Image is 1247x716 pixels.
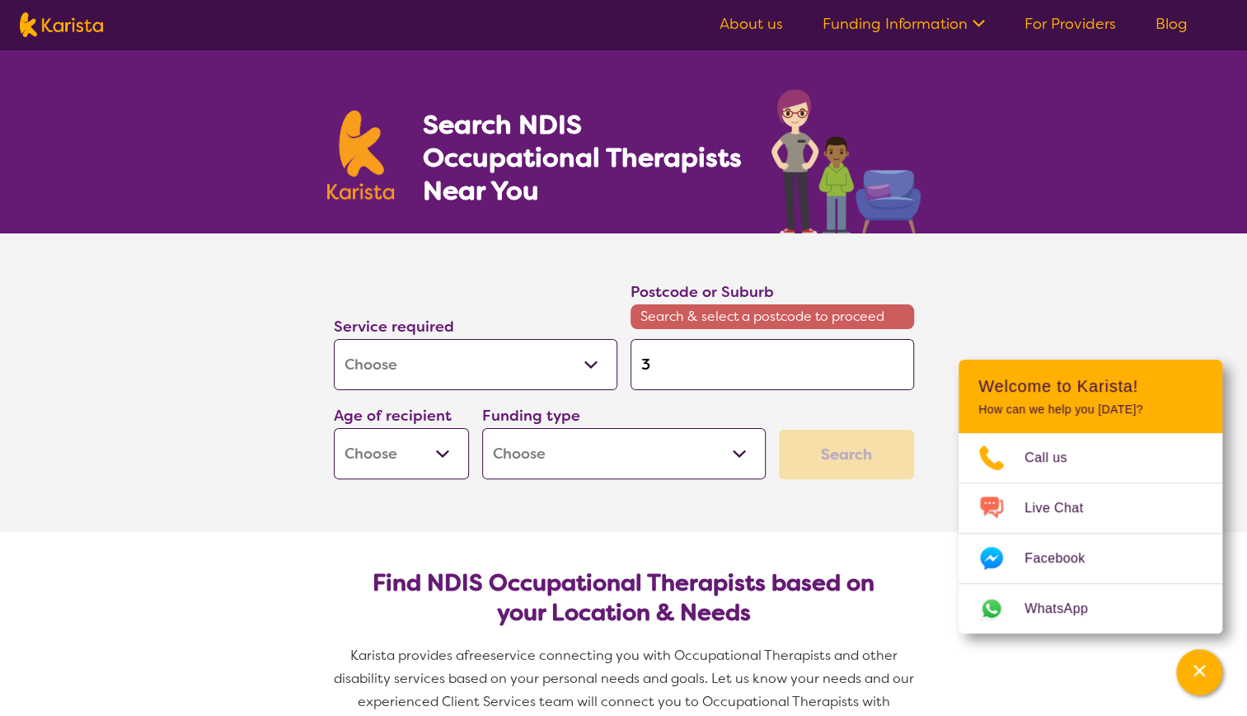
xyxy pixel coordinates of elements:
a: Web link opens in a new tab. [959,584,1222,634]
input: Type [631,339,914,390]
span: Search & select a postcode to proceed [631,304,914,329]
button: Channel Menu [1176,649,1222,695]
img: Karista logo [20,12,103,37]
label: Funding type [482,406,580,426]
h2: Find NDIS Occupational Therapists based on your Location & Needs [347,568,901,628]
label: Postcode or Suburb [631,282,774,302]
label: Service required [334,317,454,337]
ul: Choose channel [959,433,1222,634]
div: Channel Menu [959,360,1222,634]
label: Age of recipient [334,406,452,426]
a: About us [720,14,783,34]
span: Call us [1024,445,1087,470]
span: Live Chat [1024,496,1103,521]
h1: Search NDIS Occupational Therapists Near You [422,108,743,207]
a: For Providers [1024,14,1116,34]
span: WhatsApp [1024,596,1108,621]
a: Blog [1156,14,1188,34]
span: Karista provides a [350,647,464,664]
img: occupational-therapy [771,89,921,233]
span: free [464,647,490,664]
p: How can we help you [DATE]? [978,403,1202,417]
img: Karista logo [327,111,395,200]
span: Facebook [1024,546,1104,571]
h2: Welcome to Karista! [978,376,1202,396]
a: Funding Information [823,14,985,34]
